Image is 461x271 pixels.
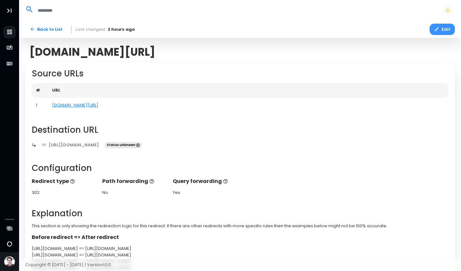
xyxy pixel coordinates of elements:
button: Edit [430,24,455,35]
div: 302 [32,189,96,196]
div: No [102,189,167,196]
th: # [32,83,48,98]
h2: Source URLs [32,69,449,79]
span: Status unknown [104,142,142,149]
div: [URL][DOMAIN_NAME] => [URL][DOMAIN_NAME] [32,245,449,252]
p: Query forwarding [173,177,237,185]
div: 1 [36,102,44,108]
a: [URL][DOMAIN_NAME] [37,139,104,151]
div: [URL][DOMAIN_NAME] => [URL][DOMAIN_NAME] [32,258,449,265]
img: Avatar [4,256,15,267]
span: 2 hours ago [108,26,135,33]
h2: Configuration [32,163,449,173]
div: Yes [173,189,237,196]
div: [URL][DOMAIN_NAME] => [URL][DOMAIN_NAME] [32,252,449,258]
a: Back to List [25,24,67,35]
p: Path forwarding [102,177,167,185]
p: This section is only showing the redirection logic for this redirect. If there are other redirect... [32,223,449,229]
h2: Destination URL [32,125,449,135]
h2: Explanation [32,209,449,219]
span: Copyright © [DATE] - [DATE] | Version 1.0.0 [25,262,111,268]
button: Toggle Aside [3,5,16,17]
p: Redirect type [32,177,96,185]
span: Last changed: [76,26,106,33]
th: URL [48,83,449,98]
span: [DOMAIN_NAME][URL] [29,46,155,58]
a: [DOMAIN_NAME][URL] [52,102,98,108]
p: Before redirect => After redirect [32,233,449,241]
